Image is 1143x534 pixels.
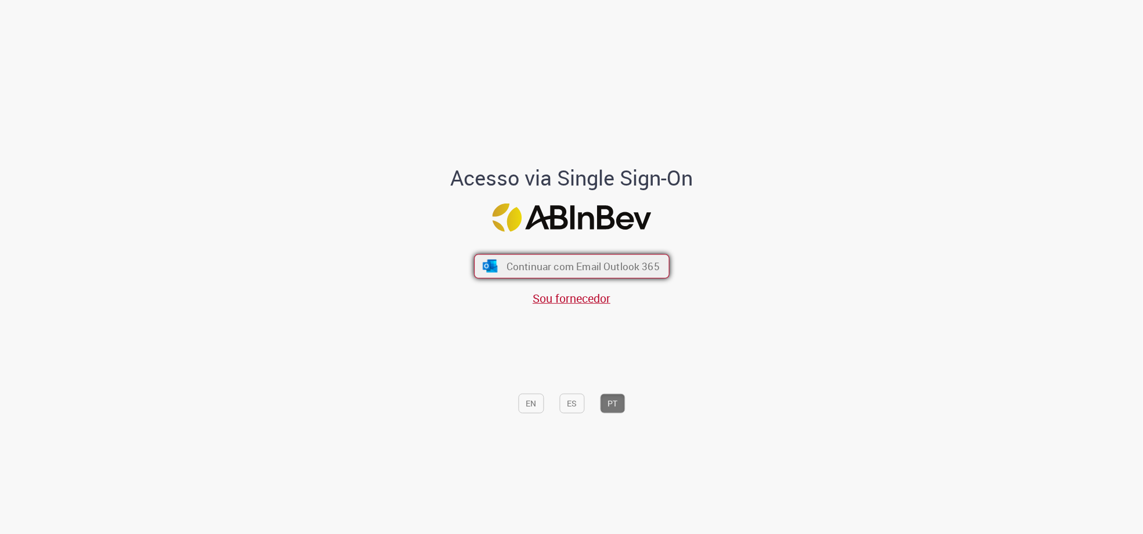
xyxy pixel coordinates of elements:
a: Sou fornecedor [533,290,610,306]
button: ícone Azure/Microsoft 360 Continuar com Email Outlook 365 [474,255,670,279]
button: ES [559,393,584,413]
span: Continuar com Email Outlook 365 [506,260,659,273]
button: EN [518,393,544,413]
img: ícone Azure/Microsoft 360 [482,260,498,273]
h1: Acesso via Single Sign-On [411,166,733,190]
img: Logo ABInBev [492,204,651,232]
button: PT [600,393,625,413]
